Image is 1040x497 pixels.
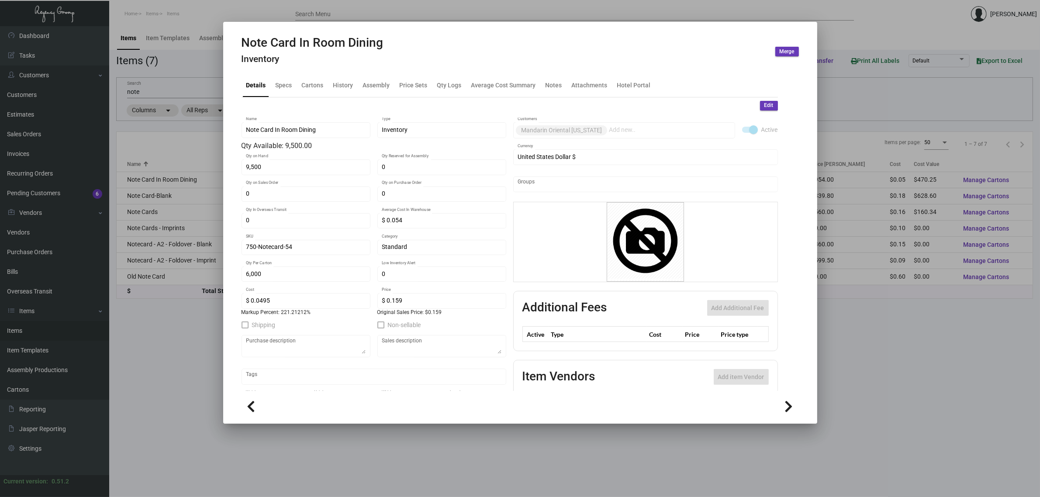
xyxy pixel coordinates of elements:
[546,80,562,90] div: Notes
[276,80,292,90] div: Specs
[252,320,276,330] span: Shipping
[333,80,353,90] div: History
[522,300,607,316] h2: Additional Fees
[719,327,758,342] th: Price type
[775,47,799,56] button: Merge
[242,54,384,65] h4: Inventory
[707,300,769,316] button: Add Additional Fee
[3,477,48,486] div: Current version:
[760,101,778,110] button: Edit
[516,125,607,135] mat-chip: Mandarin Oriental [US_STATE]
[718,373,764,380] span: Add item Vendor
[761,124,778,135] span: Active
[522,327,549,342] th: Active
[242,141,506,151] div: Qty Available: 9,500.00
[522,369,595,385] h2: Item Vendors
[363,80,390,90] div: Assembly
[400,80,428,90] div: Price Sets
[242,35,384,50] h2: Note Card In Room Dining
[437,80,462,90] div: Qty Logs
[388,320,421,330] span: Non-sellable
[518,181,773,188] input: Add new..
[683,327,719,342] th: Price
[572,80,608,90] div: Attachments
[609,127,730,134] input: Add new..
[549,327,647,342] th: Type
[471,80,536,90] div: Average Cost Summary
[246,80,266,90] div: Details
[647,327,683,342] th: Cost
[712,304,764,311] span: Add Additional Fee
[302,80,324,90] div: Cartons
[764,102,774,109] span: Edit
[617,80,651,90] div: Hotel Portal
[52,477,69,486] div: 0.51.2
[714,369,769,385] button: Add item Vendor
[780,48,795,55] span: Merge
